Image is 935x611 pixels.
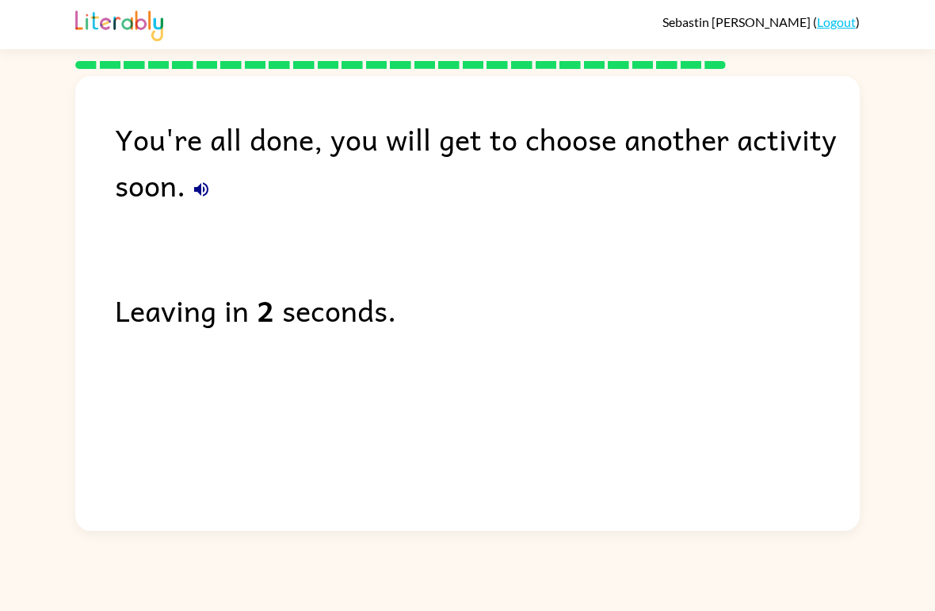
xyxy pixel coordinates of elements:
[817,14,856,29] a: Logout
[257,287,274,333] b: 2
[75,6,163,41] img: Literably
[662,14,813,29] span: Sebastin [PERSON_NAME]
[115,287,860,333] div: Leaving in seconds.
[662,14,860,29] div: ( )
[115,116,860,208] div: You're all done, you will get to choose another activity soon.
